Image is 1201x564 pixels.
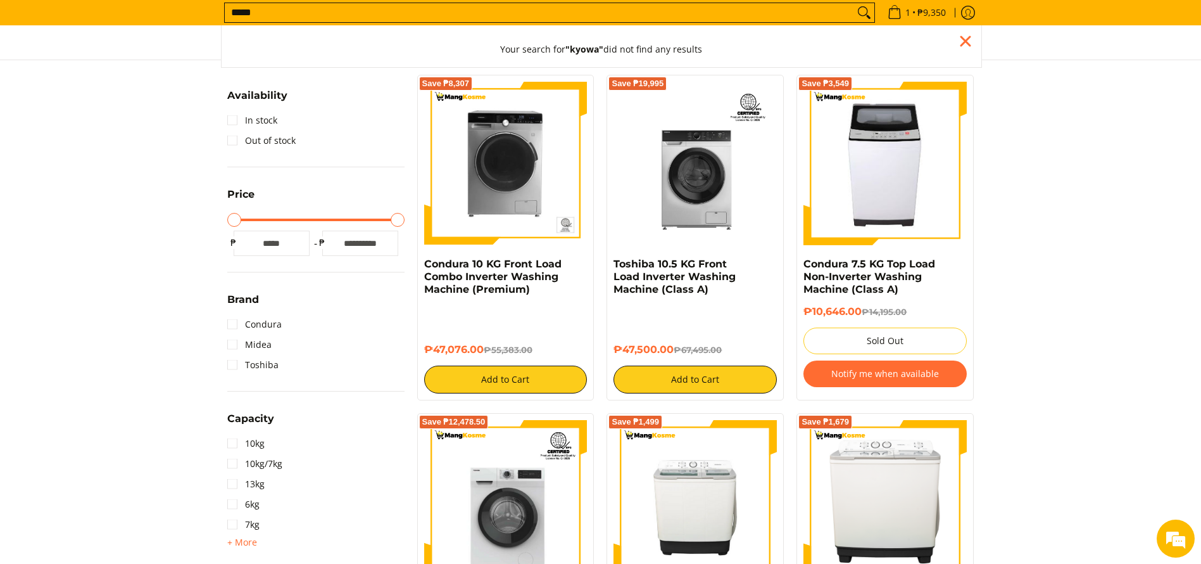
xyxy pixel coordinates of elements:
[613,82,777,245] img: Toshiba 10.5 KG Front Load Inverter Washing Machine (Class A)
[613,258,736,295] a: Toshiba 10.5 KG Front Load Inverter Washing Machine (Class A)
[803,258,935,295] a: Condura 7.5 KG Top Load Non-Inverter Washing Machine (Class A)
[612,80,663,87] span: Save ₱19,995
[227,189,255,209] summary: Open
[227,535,257,550] summary: Open
[227,110,277,131] a: In stock
[484,345,532,355] del: ₱55,383.00
[803,305,967,318] h6: ₱10,646.00
[884,6,950,20] span: •
[862,307,907,317] del: ₱14,195.00
[802,80,849,87] span: Save ₱3,549
[487,32,715,67] button: Your search for"kyowa"did not find any results
[227,414,274,433] summary: Open
[565,43,603,55] strong: "kyowa"
[227,433,265,454] a: 10kg
[227,355,279,375] a: Toshiba
[803,328,967,354] button: Sold Out
[612,418,659,426] span: Save ₱1,499
[227,537,257,548] span: + More
[802,418,849,426] span: Save ₱1,679
[674,345,722,355] del: ₱67,495.00
[227,515,260,535] a: 7kg
[903,8,912,17] span: 1
[424,343,588,356] h6: ₱47,076.00
[809,82,962,245] img: condura-7.5kg-topload-non-inverter-washing-machine-class-c-full-view-mang-kosme
[227,189,255,200] span: Price
[424,82,588,245] img: Condura 10 KG Front Load Combo Inverter Washing Machine (Premium)
[613,366,777,394] button: Add to Cart
[854,3,874,22] button: Search
[613,343,777,356] h6: ₱47,500.00
[424,258,562,295] a: Condura 10 KG Front Load Combo Inverter Washing Machine (Premium)
[227,454,282,474] a: 10kg/7kg
[227,314,282,335] a: Condura
[227,414,274,424] span: Capacity
[227,91,287,110] summary: Open
[227,494,260,515] a: 6kg
[316,236,329,249] span: ₱
[803,361,967,387] button: Notify me when available
[422,418,486,426] span: Save ₱12,478.50
[227,295,259,314] summary: Open
[227,335,272,355] a: Midea
[422,80,470,87] span: Save ₱8,307
[424,366,588,394] button: Add to Cart
[227,474,265,494] a: 13kg
[227,295,259,305] span: Brand
[956,32,975,51] div: Close pop up
[227,131,296,151] a: Out of stock
[227,236,240,249] span: ₱
[915,8,948,17] span: ₱9,350
[227,91,287,101] span: Availability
